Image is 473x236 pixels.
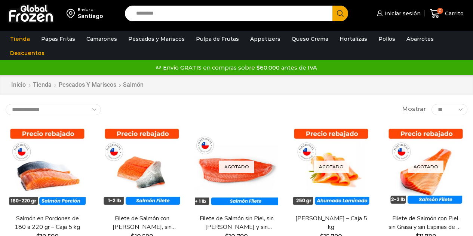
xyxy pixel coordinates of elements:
[219,161,254,173] p: Agotado
[402,105,426,114] span: Mostrar
[428,5,466,22] a: 0 Carrito
[6,46,48,60] a: Descuentos
[123,81,144,88] h1: Salmón
[67,7,78,20] img: address-field-icon.svg
[125,32,188,46] a: Pescados y Mariscos
[288,32,332,46] a: Queso Crema
[104,214,179,232] a: Filete de Salmón con [PERSON_NAME], sin Grasa y sin Espinas 1-2 lb – Caja 10 Kg
[336,32,371,46] a: Hortalizas
[294,214,369,232] a: [PERSON_NAME] – Caja 5 kg
[11,81,26,89] a: Inicio
[314,161,349,173] p: Agotado
[437,8,443,14] span: 0
[403,32,437,46] a: Abarrotes
[383,10,421,17] span: Iniciar sesión
[10,214,85,232] a: Salmón en Porciones de 180 a 220 gr – Caja 5 kg
[388,214,463,232] a: Filete de Salmón con Piel, sin Grasa y sin Espinas de 2-3 lb – Premium – Caja 10 kg
[375,32,399,46] a: Pollos
[408,161,443,173] p: Agotado
[199,214,274,232] a: Filete de Salmón sin Piel, sin [PERSON_NAME] y sin [PERSON_NAME] – Caja 10 Kg
[375,6,421,21] a: Iniciar sesión
[6,32,34,46] a: Tienda
[443,10,464,17] span: Carrito
[78,7,103,12] div: Enviar a
[83,32,121,46] a: Camarones
[33,81,52,89] a: Tienda
[37,32,79,46] a: Papas Fritas
[332,6,348,21] button: Search button
[6,104,101,115] select: Pedido de la tienda
[11,81,144,89] nav: Breadcrumb
[78,12,103,20] div: Santiago
[246,32,284,46] a: Appetizers
[58,81,117,89] a: Pescados y Mariscos
[192,32,243,46] a: Pulpa de Frutas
